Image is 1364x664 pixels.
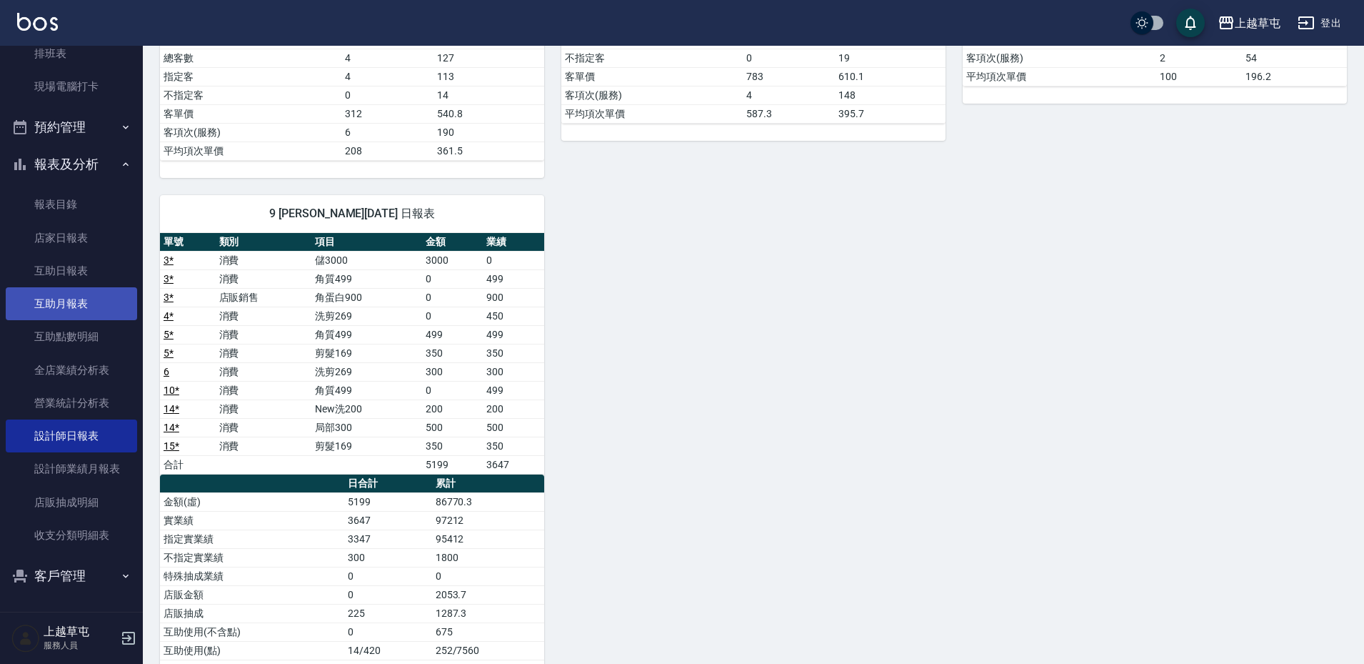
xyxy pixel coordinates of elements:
[1242,49,1347,67] td: 54
[432,511,544,530] td: 97212
[344,623,431,641] td: 0
[483,269,544,288] td: 499
[6,37,137,70] a: 排班表
[216,251,312,269] td: 消費
[432,530,544,548] td: 95412
[6,452,137,485] a: 設計師業績月報表
[835,86,946,104] td: 148
[160,123,341,142] td: 客項次(服務)
[311,233,422,252] th: 項目
[160,567,344,585] td: 特殊抽成業績
[216,307,312,325] td: 消費
[483,325,544,344] td: 499
[216,381,312,400] td: 消費
[483,437,544,455] td: 350
[311,307,422,325] td: 洗剪269
[160,548,344,567] td: 不指定實業績
[311,325,422,344] td: 角質499
[160,142,341,160] td: 平均項次單價
[743,67,835,86] td: 783
[311,251,422,269] td: 儲3000
[422,233,483,252] th: 金額
[216,400,312,418] td: 消費
[177,207,527,221] span: 9 [PERSON_NAME][DATE] 日報表
[216,437,312,455] td: 消費
[963,49,1156,67] td: 客項次(服務)
[483,233,544,252] th: 業績
[835,104,946,123] td: 395.7
[6,287,137,320] a: 互助月報表
[422,437,483,455] td: 350
[743,86,835,104] td: 4
[344,548,431,567] td: 300
[432,585,544,604] td: 2053.7
[216,344,312,362] td: 消費
[216,418,312,437] td: 消費
[483,288,544,307] td: 900
[483,381,544,400] td: 499
[561,49,743,67] td: 不指定客
[422,325,483,344] td: 499
[344,475,431,493] th: 日合計
[311,288,422,307] td: 角蛋白900
[1156,49,1242,67] td: 2
[344,604,431,623] td: 225
[1156,67,1242,86] td: 100
[311,437,422,455] td: 剪髮169
[160,530,344,548] td: 指定實業績
[432,567,544,585] td: 0
[432,641,544,660] td: 252/7560
[311,344,422,362] td: 剪髮169
[1176,9,1205,37] button: save
[6,486,137,519] a: 店販抽成明細
[311,381,422,400] td: 角質499
[6,188,137,221] a: 報表目錄
[422,288,483,307] td: 0
[422,251,483,269] td: 3000
[432,604,544,623] td: 1287.3
[483,307,544,325] td: 450
[164,366,169,377] a: 6
[216,269,312,288] td: 消費
[341,67,433,86] td: 4
[216,288,312,307] td: 店販銷售
[561,104,743,123] td: 平均項次單價
[160,641,344,660] td: 互助使用(點)
[1292,10,1347,36] button: 登出
[483,362,544,381] td: 300
[835,49,946,67] td: 19
[433,142,544,160] td: 361.5
[216,233,312,252] th: 類別
[433,123,544,142] td: 190
[422,362,483,381] td: 300
[1242,67,1347,86] td: 196.2
[6,146,137,183] button: 報表及分析
[422,455,483,474] td: 5199
[6,222,137,254] a: 店家日報表
[433,49,544,67] td: 127
[160,511,344,530] td: 實業績
[160,604,344,623] td: 店販抽成
[1212,9,1286,38] button: 上越草屯
[432,548,544,567] td: 1800
[311,400,422,418] td: New洗200
[422,269,483,288] td: 0
[344,511,431,530] td: 3647
[6,558,137,595] button: 客戶管理
[160,86,341,104] td: 不指定客
[341,123,433,142] td: 6
[160,49,341,67] td: 總客數
[743,104,835,123] td: 587.3
[311,362,422,381] td: 洗剪269
[341,86,433,104] td: 0
[743,49,835,67] td: 0
[344,492,431,511] td: 5199
[344,567,431,585] td: 0
[6,519,137,552] a: 收支分類明細表
[160,492,344,511] td: 金額(虛)
[422,307,483,325] td: 0
[160,585,344,604] td: 店販金額
[6,387,137,420] a: 營業統計分析表
[422,400,483,418] td: 200
[483,418,544,437] td: 500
